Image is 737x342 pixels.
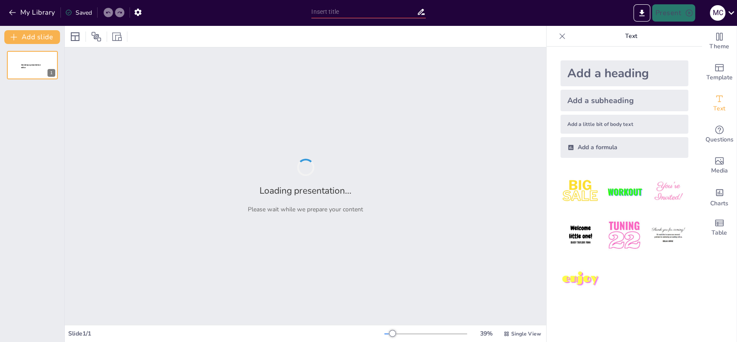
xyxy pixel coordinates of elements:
[560,172,601,212] img: 1.jpeg
[560,215,601,255] img: 4.jpeg
[4,30,60,44] button: Add slide
[710,199,728,208] span: Charts
[702,212,737,243] div: Add a table
[604,172,644,212] img: 2.jpeg
[569,26,693,47] p: Text
[702,88,737,119] div: Add text boxes
[259,185,351,197] h2: Loading presentation...
[702,57,737,88] div: Add ready made slides
[711,166,728,176] span: Media
[710,5,725,21] div: M C
[710,4,725,22] button: M C
[560,90,688,111] div: Add a subheading
[91,31,101,42] span: Position
[476,329,497,338] div: 39 %
[702,181,737,212] div: Add charts and graphs
[68,329,384,338] div: Slide 1 / 1
[648,172,688,212] img: 3.jpeg
[709,42,729,51] span: Theme
[702,119,737,150] div: Get real-time input from your audience
[47,69,55,77] div: 1
[712,228,727,238] span: Table
[705,135,734,144] span: Questions
[648,215,688,255] img: 6.jpeg
[713,104,725,113] span: Text
[65,9,92,17] div: Saved
[604,215,644,255] img: 5.jpeg
[6,6,59,19] button: My Library
[560,259,601,299] img: 7.jpeg
[560,60,688,86] div: Add a heading
[560,137,688,158] div: Add a formula
[706,73,733,82] span: Template
[68,30,82,44] div: Layout
[560,115,688,134] div: Add a little bit of body text
[21,64,41,69] span: Sendsteps presentation editor
[248,205,363,213] p: Please wait while we prepare your content
[633,4,650,22] button: Export to PowerPoint
[511,330,541,337] span: Single View
[652,4,695,22] button: Present
[311,6,417,18] input: Insert title
[702,26,737,57] div: Change the overall theme
[111,30,123,44] div: Resize presentation
[702,150,737,181] div: Add images, graphics, shapes or video
[7,51,58,79] div: 1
